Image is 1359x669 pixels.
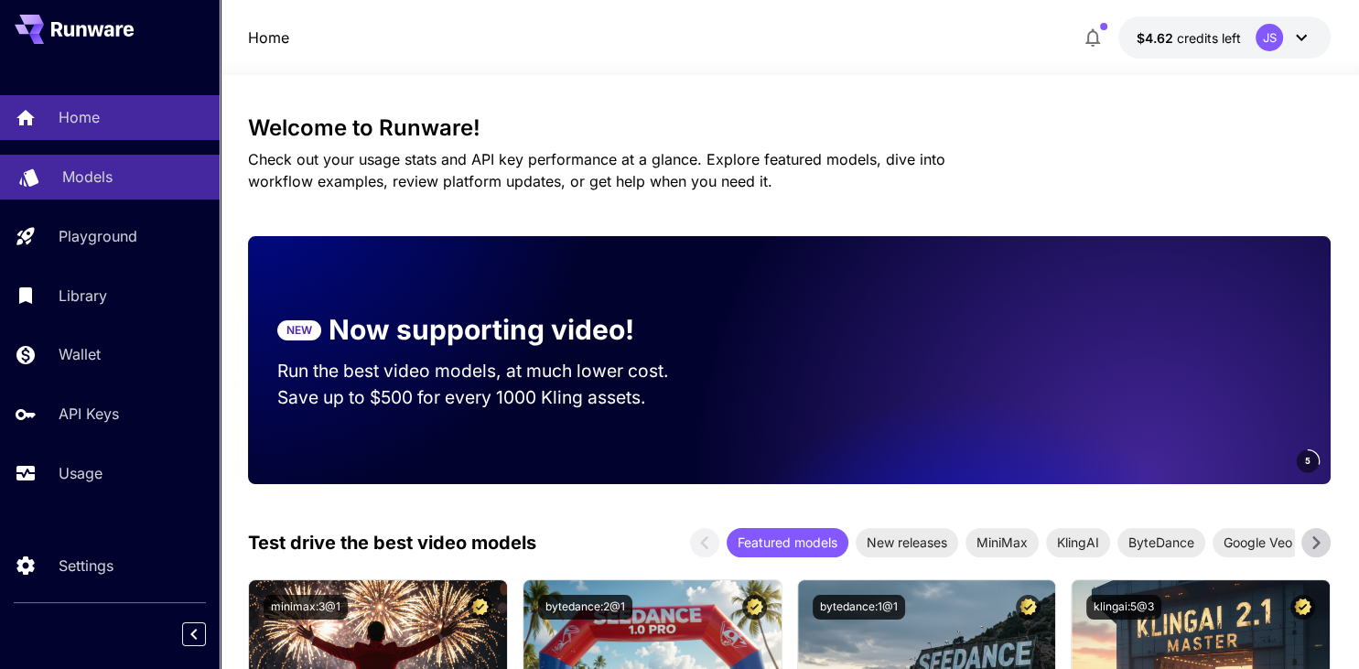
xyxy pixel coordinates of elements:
[1046,528,1110,557] div: KlingAI
[1117,533,1205,552] span: ByteDance
[1016,595,1041,620] button: Certified Model – Vetted for best performance and includes a commercial license.
[1086,595,1161,620] button: klingai:5@3
[727,528,848,557] div: Featured models
[1046,533,1110,552] span: KlingAI
[1305,454,1310,468] span: 5
[277,358,704,384] p: Run the best video models, at much lower cost.
[727,533,848,552] span: Featured models
[1213,533,1303,552] span: Google Veo
[248,529,536,556] p: Test drive the best video models
[248,27,289,49] a: Home
[742,595,767,620] button: Certified Model – Vetted for best performance and includes a commercial license.
[182,622,206,646] button: Collapse sidebar
[1118,16,1331,59] button: $4.62222JS
[59,106,100,128] p: Home
[965,533,1039,552] span: MiniMax
[59,403,119,425] p: API Keys
[329,309,634,351] p: Now supporting video!
[59,285,107,307] p: Library
[1177,30,1241,46] span: credits left
[196,618,220,651] div: Collapse sidebar
[1256,24,1283,51] div: JS
[286,322,312,339] p: NEW
[59,462,102,484] p: Usage
[59,343,101,365] p: Wallet
[813,595,905,620] button: bytedance:1@1
[264,595,348,620] button: minimax:3@1
[1137,28,1241,48] div: $4.62222
[277,384,704,411] p: Save up to $500 for every 1000 Kling assets.
[248,27,289,49] nav: breadcrumb
[1213,528,1303,557] div: Google Veo
[62,166,113,188] p: Models
[248,150,945,190] span: Check out your usage stats and API key performance at a glance. Explore featured models, dive int...
[248,115,1331,141] h3: Welcome to Runware!
[856,528,958,557] div: New releases
[856,533,958,552] span: New releases
[1117,528,1205,557] div: ByteDance
[468,595,492,620] button: Certified Model – Vetted for best performance and includes a commercial license.
[59,555,113,577] p: Settings
[1137,30,1177,46] span: $4.62
[965,528,1039,557] div: MiniMax
[59,225,137,247] p: Playground
[1290,595,1315,620] button: Certified Model – Vetted for best performance and includes a commercial license.
[538,595,632,620] button: bytedance:2@1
